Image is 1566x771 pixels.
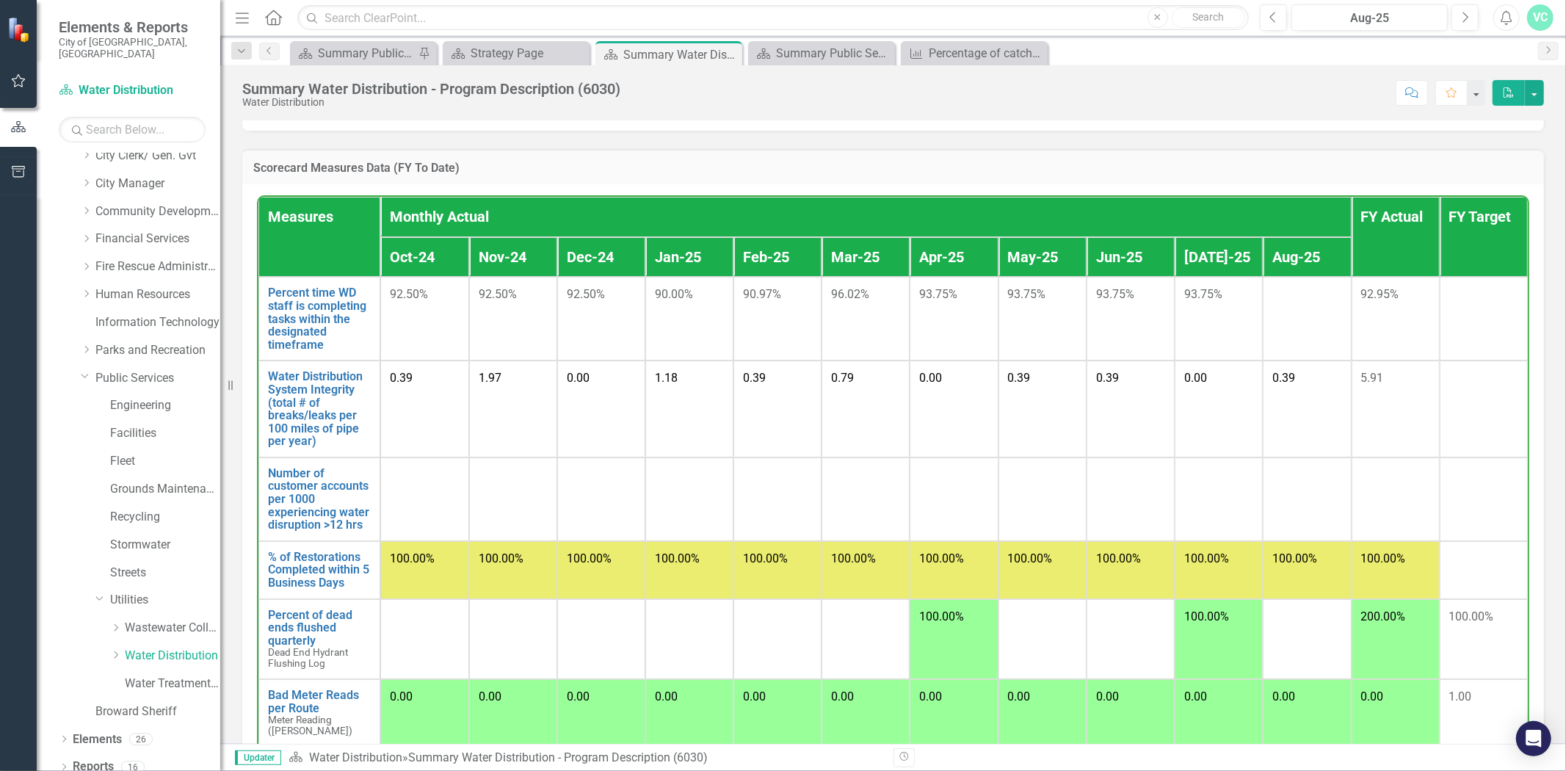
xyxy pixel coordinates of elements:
span: 0.00 [919,371,942,385]
a: Fleet [110,453,220,470]
span: 100.00% [831,551,876,565]
div: Summary Water Distribution - Program Description (6030) [623,46,739,64]
a: Human Resources [95,286,220,303]
a: Community Development [95,203,220,220]
a: Facilities [110,425,220,442]
span: 0.00 [567,689,590,703]
a: Water Treatment Plant [125,676,220,692]
span: 100.00% [919,551,964,565]
div: Summary Public Works Administration (5001) [318,44,415,62]
td: Double-Click to Edit Right Click for Context Menu [258,541,380,599]
a: Summary Public Services/Stormwater Engineering & Operations (410/5050) [752,44,891,62]
td: Double-Click to Edit Right Click for Context Menu [258,457,380,541]
span: 0.39 [1096,371,1119,385]
span: 100.00% [1272,551,1317,565]
div: Water Distribution [242,97,620,108]
span: Meter Reading ([PERSON_NAME]) [268,714,352,736]
span: 90.97% [743,287,781,301]
span: 0.00 [1361,689,1384,703]
input: Search ClearPoint... [297,5,1249,31]
div: Aug-25 [1297,10,1443,27]
button: Aug-25 [1291,4,1448,31]
span: 0.00 [1008,689,1031,703]
span: 0.00 [390,689,413,703]
span: 100.00% [743,551,788,565]
div: » [289,750,882,767]
span: 0.39 [1272,371,1295,385]
a: City Manager [95,175,220,192]
span: 1.97 [479,371,501,385]
span: 100.00% [1449,609,1494,623]
span: 100.00% [390,551,435,565]
td: Double-Click to Edit Right Click for Context Menu [258,679,380,747]
div: Strategy Page [471,44,586,62]
a: Public Services [95,370,220,387]
span: 90.00% [655,287,693,301]
td: Double-Click to Edit Right Click for Context Menu [258,361,380,457]
span: 5.91 [1361,371,1384,385]
span: 93.75% [1008,287,1046,301]
a: Engineering [110,397,220,414]
span: 92.50% [390,287,428,301]
a: Wastewater Collection [125,620,220,637]
a: Bad Meter Reads per Route [268,689,371,714]
span: 100.00% [1184,551,1229,565]
input: Search Below... [59,117,206,142]
span: 0.39 [1008,371,1031,385]
span: 0.00 [1272,689,1295,703]
span: Updater [235,750,281,765]
span: 93.75% [1184,287,1222,301]
a: Utilities [110,592,220,609]
button: Search [1172,7,1245,28]
span: 92.50% [479,287,517,301]
a: Stormwater [110,537,220,554]
div: Open Intercom Messenger [1516,721,1551,756]
a: Grounds Maintenance [110,481,220,498]
a: Percent time WD staff is completing tasks within the designated timeframe [268,286,371,351]
span: 0.00 [1096,689,1119,703]
span: 100.00% [479,551,523,565]
span: 100.00% [655,551,700,565]
span: 1.18 [655,371,678,385]
a: Percentage of catch basins cleaned/mo [905,44,1044,62]
a: Financial Services [95,231,220,247]
a: Fire Rescue Administration [95,258,220,275]
span: 92.50% [567,287,605,301]
span: 92.95% [1361,287,1399,301]
span: 0.00 [743,689,766,703]
a: Strategy Page [446,44,586,62]
span: 93.75% [919,287,957,301]
span: Search [1192,11,1224,23]
a: Number of customer accounts per 1000 experiencing water disruption >12 hrs [268,467,371,532]
a: Recycling [110,509,220,526]
span: 96.02% [831,287,869,301]
span: Dead End Hydrant Flushing Log [268,646,348,669]
img: ClearPoint Strategy [7,17,33,43]
span: 0.79 [831,371,854,385]
button: VC [1527,4,1554,31]
h3: Scorecard Measures Data (FY To Date) [253,162,1533,175]
td: Double-Click to Edit Right Click for Context Menu [258,599,380,679]
div: Summary Water Distribution - Program Description (6030) [408,750,708,764]
span: 0.00 [567,371,590,385]
span: 0.00 [479,689,501,703]
td: Double-Click to Edit Right Click for Context Menu [258,277,380,361]
span: Elements & Reports [59,18,206,36]
div: Summary Public Services/Stormwater Engineering & Operations (410/5050) [776,44,891,62]
span: 100.00% [1361,551,1406,565]
span: 93.75% [1096,287,1134,301]
div: 26 [129,733,153,745]
small: City of [GEOGRAPHIC_DATA], [GEOGRAPHIC_DATA] [59,36,206,60]
a: Water Distribution System Integrity (total # of breaks/leaks per 100 miles of pipe per year) [268,370,371,448]
span: 100.00% [1008,551,1053,565]
div: Summary Water Distribution - Program Description (6030) [242,81,620,97]
a: Water Distribution [125,648,220,665]
a: Information Technology [95,314,220,331]
a: City Clerk/ Gen. Gvt [95,148,220,164]
span: 0.00 [1184,689,1207,703]
a: Streets [110,565,220,582]
span: 0.00 [1184,371,1207,385]
a: Summary Public Works Administration (5001) [294,44,415,62]
span: 200.00% [1361,609,1406,623]
span: 0.39 [390,371,413,385]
